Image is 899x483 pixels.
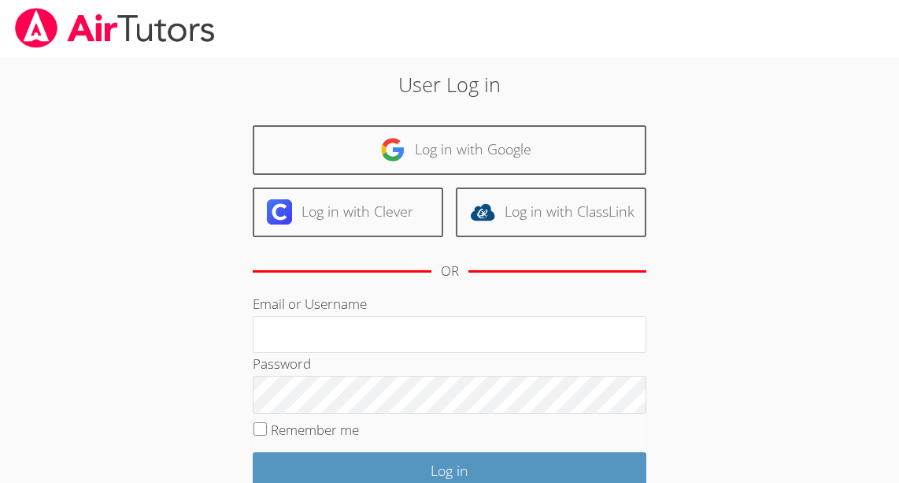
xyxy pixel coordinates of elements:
[267,199,292,225] img: clever-logo-6eab21bc6e7a338710f1a6ff85c0baf02591cd810cc4098c63d3a4b26e2feb20.svg
[253,188,443,237] a: Log in with Clever
[470,199,495,225] img: classlink-logo-d6bb404cc1216ec64c9a2012d9dc4662098be43eaf13dc465df04b49fa7ab582.svg
[253,125,646,175] a: Log in with Google
[207,69,693,99] h2: User Log in
[13,8,216,48] img: airtutors_banner-c4298cdbf04f3fff15de1276eac7730deb9818008684d7c2e4769d2f7ddbe033.png
[253,295,367,313] label: Email or Username
[441,260,459,283] div: OR
[271,421,359,439] label: Remember me
[456,188,646,237] a: Log in with ClassLink
[380,137,405,162] img: google-logo-50288ca7cdecda66e5e0955fdab243c47b7ad437acaf1139b6f446037453330a.svg
[253,355,311,373] label: Password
